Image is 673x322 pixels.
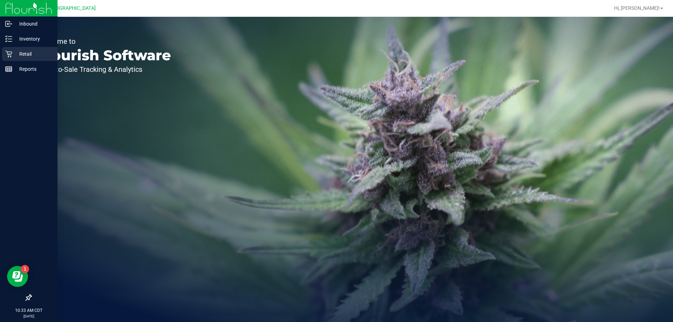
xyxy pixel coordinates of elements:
[12,50,54,58] p: Retail
[38,66,171,73] p: Seed-to-Sale Tracking & Analytics
[5,50,12,57] inline-svg: Retail
[38,48,171,62] p: Flourish Software
[5,20,12,27] inline-svg: Inbound
[5,35,12,42] inline-svg: Inventory
[3,307,54,314] p: 10:33 AM CDT
[7,266,28,287] iframe: Resource center
[38,38,171,45] p: Welcome to
[12,35,54,43] p: Inventory
[12,65,54,73] p: Reports
[21,265,29,273] iframe: Resource center unread badge
[5,66,12,73] inline-svg: Reports
[48,5,96,11] span: [GEOGRAPHIC_DATA]
[614,5,660,11] span: Hi, [PERSON_NAME]!
[3,314,54,319] p: [DATE]
[12,20,54,28] p: Inbound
